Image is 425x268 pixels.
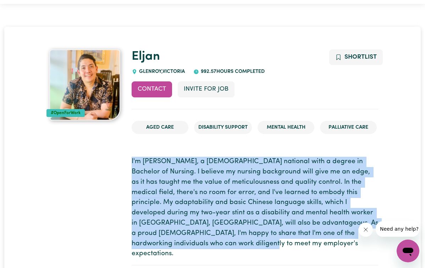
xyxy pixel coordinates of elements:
button: Contact [132,81,172,97]
p: I'm [PERSON_NAME], a [DEMOGRAPHIC_DATA] national with a degree in Bachelor of Nursing. I believe ... [132,157,379,259]
button: Invite for Job [178,81,234,97]
button: Add to shortlist [329,49,383,65]
a: Eljan's profile picture'#OpenForWork [46,49,123,120]
span: 992.57 hours completed [199,69,265,74]
a: Eljan [132,50,160,63]
span: Shortlist [344,54,377,60]
iframe: Message from company [376,221,419,237]
li: Mental Health [258,121,314,134]
img: Eljan [49,49,120,120]
li: Aged Care [132,121,188,134]
span: GLENROY , Victoria [137,69,185,74]
li: Disability Support [194,121,252,134]
div: #OpenForWork [46,109,85,117]
li: Palliative care [320,121,377,134]
iframe: Close message [359,223,373,237]
iframe: Button to launch messaging window [397,240,419,262]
